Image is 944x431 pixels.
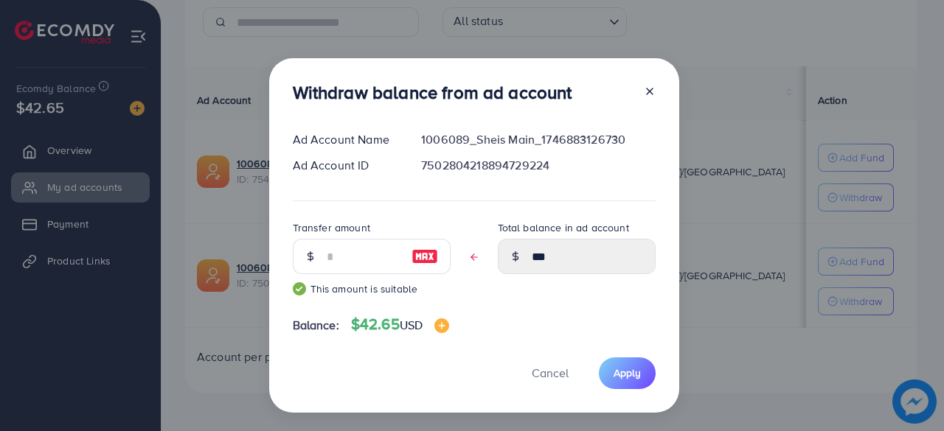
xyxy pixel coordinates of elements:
[281,131,410,148] div: Ad Account Name
[281,157,410,174] div: Ad Account ID
[409,157,667,174] div: 7502804218894729224
[532,365,569,381] span: Cancel
[434,318,449,333] img: image
[293,281,451,296] small: This amount is suitable
[293,317,339,334] span: Balance:
[351,315,449,334] h4: $42.65
[614,365,641,380] span: Apply
[400,317,423,333] span: USD
[498,220,629,235] label: Total balance in ad account
[412,248,438,265] img: image
[599,357,656,389] button: Apply
[293,282,306,295] img: guide
[513,357,587,389] button: Cancel
[409,131,667,148] div: 1006089_Sheis Main_1746883126730
[293,82,572,103] h3: Withdraw balance from ad account
[293,220,370,235] label: Transfer amount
